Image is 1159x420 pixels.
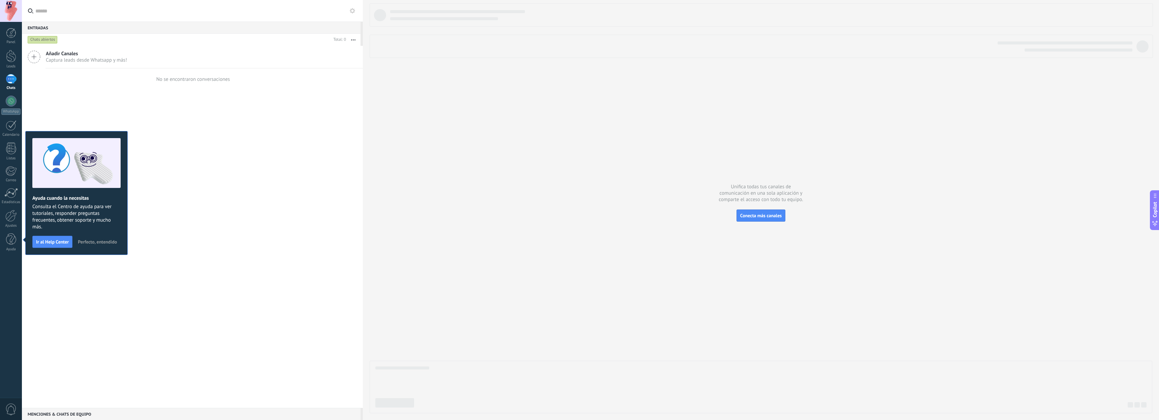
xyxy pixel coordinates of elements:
button: Perfecto, entendido [75,237,120,247]
div: No se encontraron conversaciones [156,76,230,83]
span: Ir al Help Center [36,239,69,244]
div: Panel [1,40,21,44]
div: Total: 0 [331,36,346,43]
div: Estadísticas [1,200,21,204]
div: Correo [1,178,21,183]
button: Ir al Help Center [32,236,72,248]
div: WhatsApp [1,108,21,115]
div: Ayuda [1,247,21,252]
div: Entradas [22,22,361,34]
div: Leads [1,64,21,69]
div: Chats [1,86,21,90]
span: Conecta más canales [740,213,782,219]
div: Ajustes [1,224,21,228]
div: Calendario [1,133,21,137]
span: Añadir Canales [46,51,127,57]
div: Chats abiertos [28,36,58,44]
span: Copilot [1152,202,1158,217]
h2: Ayuda cuando la necesitas [32,195,121,201]
span: Captura leads desde Whatsapp y más! [46,57,127,63]
span: Consulta el Centro de ayuda para ver tutoriales, responder preguntas frecuentes, obtener soporte ... [32,203,121,230]
span: Perfecto, entendido [78,239,117,244]
button: Conecta más canales [737,209,785,222]
div: Menciones & Chats de equipo [22,408,361,420]
div: Listas [1,156,21,161]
